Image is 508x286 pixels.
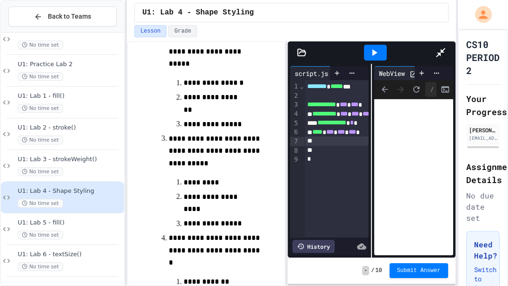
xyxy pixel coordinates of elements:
[18,124,122,132] span: U1: Lab 2 - stroke()
[374,66,434,80] div: WebView
[469,126,497,134] div: [PERSON_NAME]
[290,91,299,101] div: 2
[466,160,500,186] h2: Assignment Details
[18,72,63,81] span: No time set
[18,219,122,227] span: U1: Lab 5 - fill()
[290,109,299,119] div: 4
[18,104,63,113] span: No time set
[394,82,408,96] span: Forward
[466,92,500,118] h2: Your Progress
[290,100,299,109] div: 3
[18,167,63,176] span: No time set
[168,25,197,37] button: Grade
[362,266,369,275] span: -
[290,137,299,146] div: 7
[18,262,63,271] span: No time set
[290,128,299,137] div: 6
[290,66,344,80] div: script.js
[438,82,452,96] button: Console
[18,199,63,208] span: No time set
[469,135,497,142] div: [EMAIL_ADDRESS][DOMAIN_NAME]
[18,251,122,259] span: U1: Lab 6 - textSize()
[299,82,304,90] span: Fold line
[466,38,500,77] h1: CS10 PERIOD 2
[374,68,409,78] div: WebView
[290,68,333,78] div: script.js
[474,239,492,261] h3: Need Help?
[466,190,500,224] div: No due date set
[290,155,299,164] div: 9
[18,92,122,100] span: U1: Lab 1 - fill()
[18,61,122,68] span: U1: Practice Lab 2
[48,12,91,21] span: Back to Teams
[292,240,335,253] div: History
[18,136,63,144] span: No time set
[374,99,453,256] iframe: Web Preview
[142,7,254,18] span: U1: Lab 4 - Shape Styling
[378,82,392,96] span: Back
[397,267,441,274] span: Submit Answer
[389,263,448,278] button: Submit Answer
[371,267,374,274] span: /
[18,156,122,163] span: U1: Lab 3 - strokeWeight()
[290,146,299,156] div: 8
[18,231,63,239] span: No time set
[18,41,63,49] span: No time set
[18,187,122,195] span: U1: Lab 4 - Shape Styling
[409,82,423,96] button: Refresh
[290,119,299,128] div: 5
[290,82,299,91] div: 1
[8,7,117,27] button: Back to Teams
[134,25,166,37] button: Lesson
[375,267,382,274] span: 10
[425,82,436,97] div: /
[465,4,494,25] div: My Account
